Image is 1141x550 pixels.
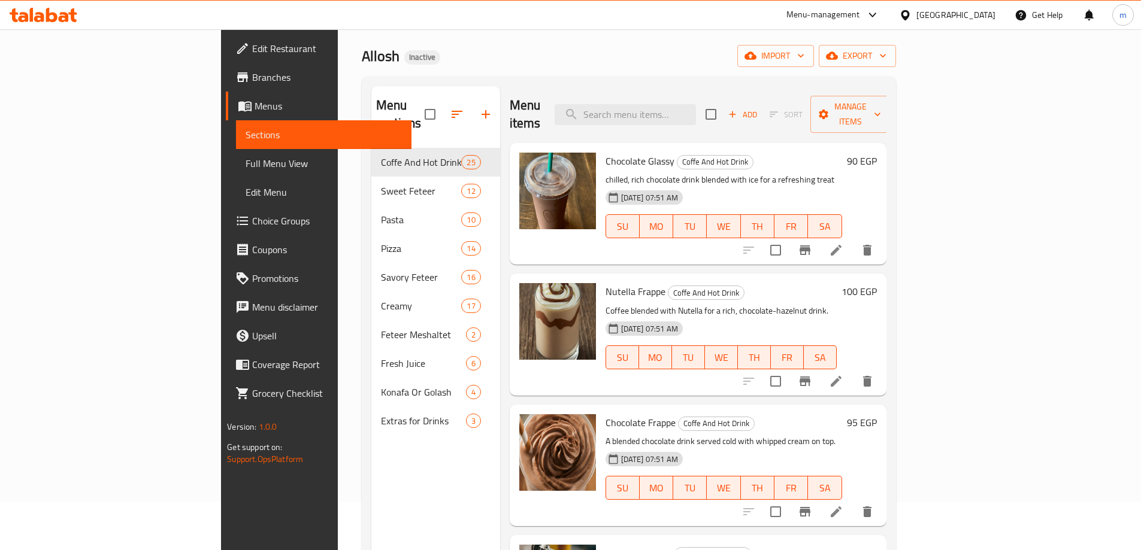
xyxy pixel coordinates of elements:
[371,143,500,440] nav: Menu sections
[829,505,843,519] a: Edit menu item
[252,357,402,372] span: Coverage Report
[371,148,500,177] div: Coffe And Hot Drink25
[616,454,683,465] span: [DATE] 07:51 AM
[673,476,707,500] button: TU
[707,214,740,238] button: WE
[829,243,843,257] a: Edit menu item
[853,236,882,265] button: delete
[616,192,683,203] span: [DATE] 07:51 AM
[381,155,462,169] span: Coffe And Hot Drink
[462,300,480,312] span: 17
[381,414,466,428] div: Extras for Drinks
[462,243,480,254] span: 14
[762,105,810,124] span: Select section first
[606,345,639,369] button: SU
[727,108,759,121] span: Add
[461,241,480,256] div: items
[738,345,771,369] button: TH
[381,327,466,342] span: Feteer Meshaltet
[724,105,762,124] button: Add
[466,414,481,428] div: items
[916,8,995,22] div: [GEOGRAPHIC_DATA]
[252,70,402,84] span: Branches
[644,479,668,497] span: MO
[236,149,411,178] a: Full Menu View
[381,356,466,370] div: Fresh Juice
[226,293,411,321] a: Menu disclaimer
[606,414,676,432] span: Chocolate Frappe
[774,214,808,238] button: FR
[606,476,640,500] button: SU
[810,96,891,133] button: Manage items
[462,272,480,283] span: 16
[236,178,411,206] a: Edit Menu
[252,271,402,285] span: Promotions
[668,285,744,300] div: Coffe And Hot Drink
[227,451,303,467] a: Support.OpsPlatform
[743,349,766,366] span: TH
[640,476,673,500] button: MO
[819,45,896,67] button: export
[616,323,683,335] span: [DATE] 07:51 AM
[246,185,402,199] span: Edit Menu
[236,120,411,149] a: Sections
[741,214,774,238] button: TH
[606,214,640,238] button: SU
[226,350,411,379] a: Coverage Report
[417,102,443,127] span: Select all sections
[710,349,733,366] span: WE
[804,345,837,369] button: SA
[606,303,837,318] p: Coffee blended with Nutella for a rich, chocolate-hazelnut drink.
[853,367,882,396] button: delete
[712,479,736,497] span: WE
[677,349,700,366] span: TU
[246,156,402,171] span: Full Menu View
[519,283,596,360] img: Nutella Frappe
[606,434,842,449] p: A blended chocolate drink served cold with whipped cream on top.
[252,300,402,314] span: Menu disclaimer
[226,34,411,63] a: Edit Restaurant
[808,476,842,500] button: SA
[381,212,462,227] span: Pasta
[462,157,480,168] span: 25
[461,155,480,169] div: items
[467,358,480,369] span: 6
[707,476,740,500] button: WE
[371,349,500,378] div: Fresh Juice6
[466,385,481,399] div: items
[808,214,842,238] button: SA
[847,414,877,431] h6: 95 EGP
[371,177,500,205] div: Sweet Feteer12
[246,127,402,142] span: Sections
[679,417,754,430] span: Coffe And Hot Drink
[776,349,799,366] span: FR
[705,345,738,369] button: WE
[673,214,707,238] button: TU
[227,439,282,455] span: Get support on:
[746,218,770,235] span: TH
[791,497,819,526] button: Branch-specific-item
[467,329,480,341] span: 2
[611,349,634,366] span: SU
[252,41,402,56] span: Edit Restaurant
[443,100,471,129] span: Sort sections
[462,214,480,226] span: 10
[461,299,480,313] div: items
[466,356,481,370] div: items
[611,218,635,235] span: SU
[226,264,411,293] a: Promotions
[606,152,674,170] span: Chocolate Glassy
[381,184,462,198] span: Sweet Feteer
[252,242,402,257] span: Coupons
[381,270,462,284] span: Savory Feteer
[226,235,411,264] a: Coupons
[381,299,462,313] span: Creamy
[828,48,886,63] span: export
[774,476,808,500] button: FR
[712,218,736,235] span: WE
[381,385,466,399] span: Konafa Or Golash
